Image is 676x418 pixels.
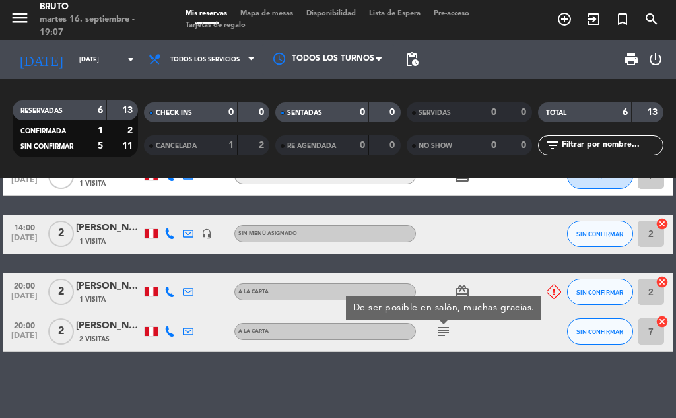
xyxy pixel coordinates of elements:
[521,141,529,150] strong: 0
[156,143,197,149] span: CANCELADA
[389,108,397,117] strong: 0
[48,318,74,345] span: 2
[238,231,297,236] span: Sin menú asignado
[98,126,103,135] strong: 1
[10,46,73,73] i: [DATE]
[644,11,659,27] i: search
[228,141,234,150] strong: 1
[228,108,234,117] strong: 0
[647,108,660,117] strong: 13
[170,56,240,63] span: Todos los servicios
[419,143,452,149] span: NO SHOW
[122,106,135,115] strong: 13
[76,279,142,294] div: [PERSON_NAME]
[580,172,619,180] span: CONFIRMADA
[179,10,234,17] span: Mis reservas
[567,279,633,305] button: SIN CONFIRMAR
[360,108,365,117] strong: 0
[20,128,66,135] span: CONFIRMADA
[179,22,252,29] span: Tarjetas de regalo
[648,52,663,67] i: power_settings_new
[79,236,106,247] span: 1 Visita
[560,138,663,153] input: Filtrar por nombre...
[287,143,336,149] span: RE AGENDADA
[40,13,159,39] div: martes 16. septiembre - 19:07
[586,11,601,27] i: exit_to_app
[259,108,267,117] strong: 0
[567,221,633,247] button: SIN CONFIRMAR
[576,328,623,335] span: SIN CONFIRMAR
[79,295,106,305] span: 1 Visita
[623,108,628,117] strong: 6
[20,108,63,114] span: RESERVADAS
[362,10,427,17] span: Lista de Espera
[521,108,529,117] strong: 0
[98,141,103,151] strong: 5
[656,315,669,328] i: cancel
[127,126,135,135] strong: 2
[20,143,73,150] span: SIN CONFIRMAR
[238,289,269,295] span: A la carta
[8,317,41,332] span: 20:00
[491,141,496,150] strong: 0
[567,318,633,345] button: SIN CONFIRMAR
[40,1,159,14] div: Bruto
[615,11,630,27] i: turned_in_not
[234,10,300,17] span: Mapa de mesas
[300,10,362,17] span: Disponibilidad
[454,284,470,300] i: card_giftcard
[576,289,623,296] span: SIN CONFIRMAR
[122,141,135,151] strong: 11
[48,221,74,247] span: 2
[389,141,397,150] strong: 0
[545,137,560,153] i: filter_list
[10,8,30,32] button: menu
[491,108,496,117] strong: 0
[287,110,322,116] span: SENTADAS
[557,11,572,27] i: add_circle_outline
[259,141,267,150] strong: 2
[623,52,639,67] span: print
[201,228,212,239] i: headset_mic
[79,178,106,189] span: 1 Visita
[546,110,566,116] span: TOTAL
[644,40,666,79] div: LOG OUT
[8,292,41,307] span: [DATE]
[427,10,476,17] span: Pre-acceso
[79,334,110,345] span: 2 Visitas
[8,331,41,347] span: [DATE]
[576,230,623,238] span: SIN CONFIRMAR
[8,219,41,234] span: 14:00
[8,277,41,293] span: 20:00
[353,301,535,315] div: De ser posible en salón, muchas gracias.
[76,221,142,236] div: [PERSON_NAME]
[404,52,420,67] span: pending_actions
[436,324,452,339] i: subject
[8,176,41,191] span: [DATE]
[656,275,669,289] i: cancel
[98,106,103,115] strong: 6
[156,110,192,116] span: CHECK INS
[48,279,74,305] span: 2
[238,173,269,178] span: A la carta
[656,217,669,230] i: cancel
[360,141,365,150] strong: 0
[8,234,41,249] span: [DATE]
[76,318,142,333] div: [PERSON_NAME]
[419,110,451,116] span: SERVIDAS
[10,8,30,28] i: menu
[238,329,269,334] span: A la carta
[123,52,139,67] i: arrow_drop_down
